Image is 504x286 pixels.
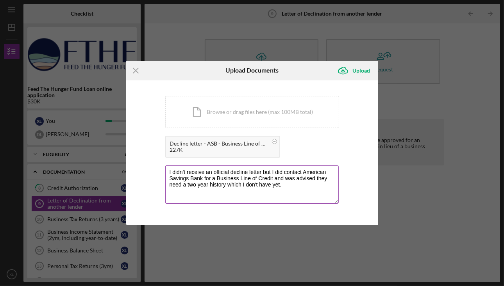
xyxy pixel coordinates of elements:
div: 227K [170,147,268,153]
h6: Upload Documents [225,67,279,74]
div: Upload [353,63,370,78]
button: Upload [333,63,378,78]
textarea: I didn't receive an official decline letter but I did contact American Savings Bank for a Busines... [165,165,339,204]
div: Decline letter - ASB - Business Line of Credit.pdf [170,140,268,147]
